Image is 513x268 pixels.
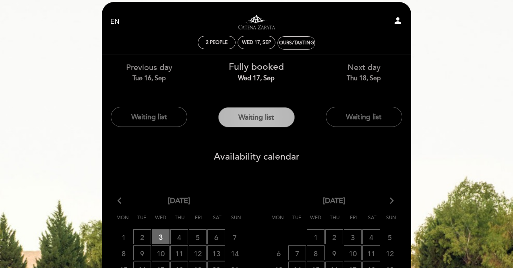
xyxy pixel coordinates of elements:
[152,245,170,260] span: 10
[242,39,271,46] div: Wed 17, Sep
[229,61,284,73] span: Fully booked
[206,11,307,33] a: Visitas y degustaciones en La Pirámide
[325,229,343,244] span: 2
[326,107,402,127] button: Waiting list
[270,214,286,229] span: Mon
[101,62,197,83] div: Previous day
[172,214,188,229] span: Thu
[344,245,362,260] span: 10
[364,214,381,229] span: Sat
[133,229,151,244] span: 2
[207,229,225,244] span: 6
[115,230,132,245] span: 1
[207,245,225,260] span: 13
[383,214,399,229] span: Sun
[289,214,305,229] span: Tue
[308,214,324,229] span: Wed
[345,214,362,229] span: Fri
[288,245,306,260] span: 7
[344,229,362,244] span: 3
[118,196,125,206] i: arrow_back_ios
[276,40,317,46] div: Tours/Tastings
[228,214,244,229] span: Sun
[111,107,187,127] button: Waiting list
[214,151,300,162] span: Availability calendar
[393,16,403,25] i: person
[316,74,412,83] div: Thu 18, Sep
[134,214,150,229] span: Tue
[327,214,343,229] span: Thu
[133,245,151,260] span: 9
[393,16,403,28] button: person
[168,196,190,206] span: [DATE]
[170,245,188,260] span: 11
[101,74,197,83] div: Tue 16, Sep
[189,245,207,260] span: 12
[189,229,207,244] span: 5
[270,246,288,261] span: 6
[381,230,399,245] span: 5
[190,214,207,229] span: Fri
[115,214,131,229] span: Mon
[381,246,399,261] span: 12
[115,246,132,261] span: 8
[218,107,295,127] button: Waiting list
[170,229,188,244] span: 4
[362,229,380,244] span: 4
[362,245,380,260] span: 11
[307,229,325,244] span: 1
[226,246,244,261] span: 14
[152,229,170,244] span: 3
[209,74,304,83] div: Wed 17, Sep
[323,196,345,206] span: [DATE]
[153,214,169,229] span: Wed
[226,230,244,245] span: 7
[209,214,225,229] span: Sat
[307,245,325,260] span: 8
[206,39,228,46] span: 2 people
[325,246,343,261] span: 9
[316,62,412,83] div: Next day
[388,196,395,206] i: arrow_forward_ios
